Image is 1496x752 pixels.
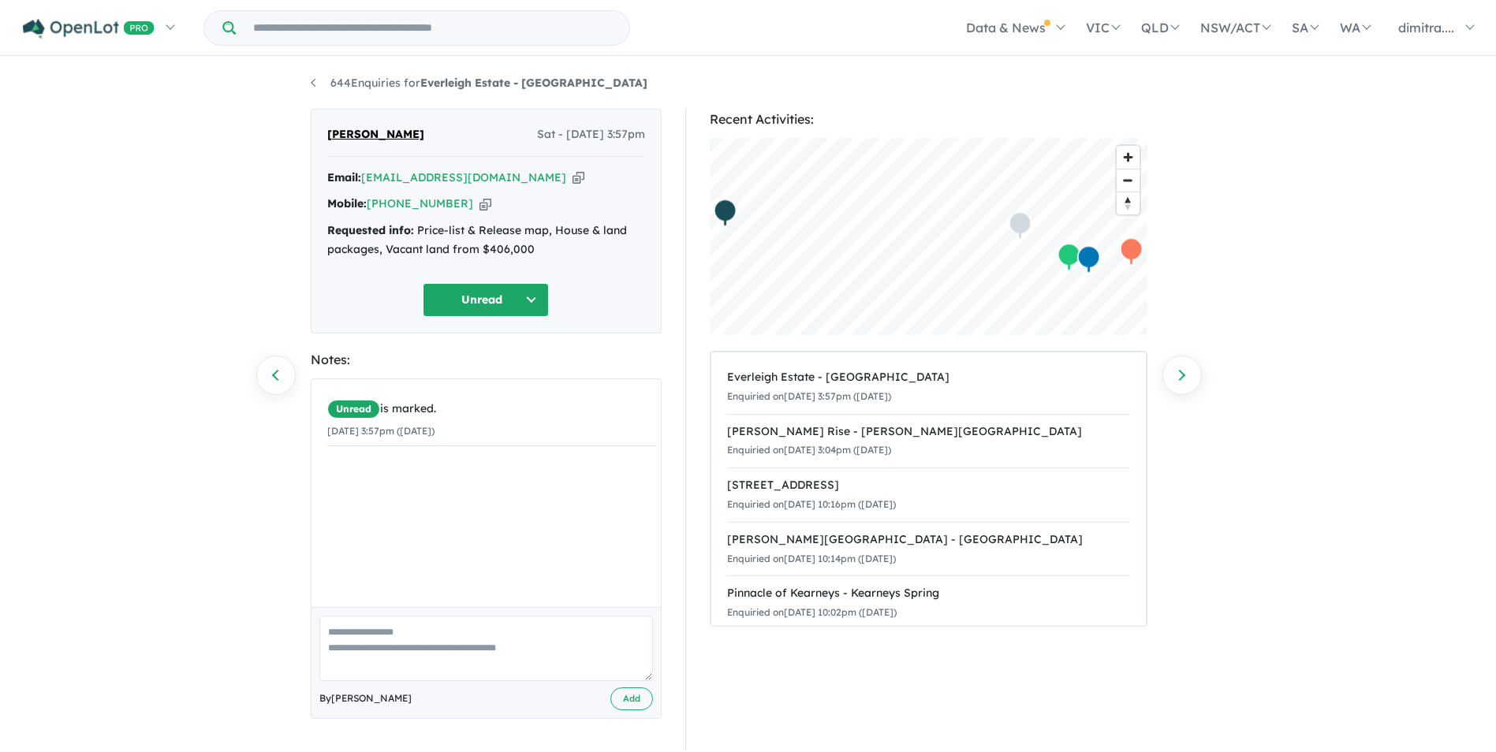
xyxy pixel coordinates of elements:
[710,109,1147,130] div: Recent Activities:
[727,575,1130,631] a: Pinnacle of Kearneys - Kearneys SpringEnquiried on[DATE] 10:02pm ([DATE])
[727,444,891,456] small: Enquiried on [DATE] 3:04pm ([DATE])
[1076,245,1100,274] div: Map marker
[727,530,1130,549] div: [PERSON_NAME][GEOGRAPHIC_DATA] - [GEOGRAPHIC_DATA]
[610,687,653,710] button: Add
[1117,169,1140,192] button: Zoom out
[423,283,549,317] button: Unread
[727,368,1130,387] div: Everleigh Estate - [GEOGRAPHIC_DATA]
[327,400,657,419] div: is marked.
[727,414,1130,469] a: [PERSON_NAME] Rise - [PERSON_NAME][GEOGRAPHIC_DATA]Enquiried on[DATE] 3:04pm ([DATE])
[239,11,626,45] input: Try estate name, suburb, builder or developer
[319,691,412,706] span: By [PERSON_NAME]
[327,400,380,419] span: Unread
[327,125,424,144] span: [PERSON_NAME]
[727,606,897,618] small: Enquiried on [DATE] 10:02pm ([DATE])
[1057,243,1080,272] div: Map marker
[479,195,491,212] button: Copy
[537,125,645,144] span: Sat - [DATE] 3:57pm
[327,425,435,437] small: [DATE] 3:57pm ([DATE])
[727,584,1130,603] div: Pinnacle of Kearneys - Kearneys Spring
[727,498,896,510] small: Enquiried on [DATE] 10:16pm ([DATE])
[327,223,414,237] strong: Requested info:
[327,196,367,210] strong: Mobile:
[1117,192,1140,214] button: Reset bearing to north
[311,74,1186,93] nav: breadcrumb
[367,196,473,210] a: [PHONE_NUMBER]
[1117,169,1140,192] span: Zoom out
[727,476,1130,495] div: [STREET_ADDRESS]
[420,76,647,90] strong: Everleigh Estate - [GEOGRAPHIC_DATA]
[1119,237,1143,266] div: Map marker
[727,390,891,402] small: Enquiried on [DATE] 3:57pm ([DATE])
[710,138,1147,335] canvas: Map
[1117,146,1140,169] button: Zoom in
[727,423,1130,441] div: [PERSON_NAME] Rise - [PERSON_NAME][GEOGRAPHIC_DATA]
[327,170,361,184] strong: Email:
[573,169,584,186] button: Copy
[727,467,1130,523] a: [STREET_ADDRESS]Enquiried on[DATE] 10:16pm ([DATE])
[1398,20,1454,35] span: dimitra....
[311,349,662,370] div: Notes:
[311,76,647,90] a: 644Enquiries forEverleigh Estate - [GEOGRAPHIC_DATA]
[713,199,737,228] div: Map marker
[727,553,896,564] small: Enquiried on [DATE] 10:14pm ([DATE])
[361,170,566,184] a: [EMAIL_ADDRESS][DOMAIN_NAME]
[727,360,1130,415] a: Everleigh Estate - [GEOGRAPHIC_DATA]Enquiried on[DATE] 3:57pm ([DATE])
[727,522,1130,577] a: [PERSON_NAME][GEOGRAPHIC_DATA] - [GEOGRAPHIC_DATA]Enquiried on[DATE] 10:14pm ([DATE])
[1008,211,1032,240] div: Map marker
[327,222,645,259] div: Price-list & Release map, House & land packages, Vacant land from $406,000
[23,19,155,39] img: Openlot PRO Logo White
